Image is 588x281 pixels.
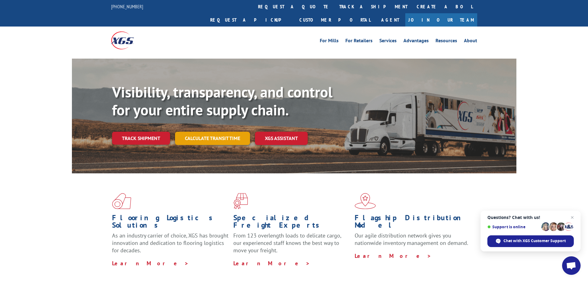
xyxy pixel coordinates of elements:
[355,214,471,232] h1: Flagship Distribution Model
[562,256,581,275] div: Open chat
[355,232,468,246] span: Our agile distribution network gives you nationwide inventory management on demand.
[569,214,576,221] span: Close chat
[112,214,229,232] h1: Flooring Logistics Solutions
[320,38,339,45] a: For Mills
[233,232,350,259] p: From 123 overlength loads to delicate cargo, our experienced staff knows the best way to move you...
[379,38,397,45] a: Services
[487,215,574,220] span: Questions? Chat with us!
[255,132,308,145] a: XGS ASSISTANT
[355,193,376,209] img: xgs-icon-flagship-distribution-model-red
[112,82,332,119] b: Visibility, transparency, and control for your entire supply chain.
[345,38,373,45] a: For Retailers
[503,238,566,244] span: Chat with XGS Customer Support
[233,193,248,209] img: xgs-icon-focused-on-flooring-red
[295,13,375,27] a: Customer Portal
[436,38,457,45] a: Resources
[487,225,539,229] span: Support is online
[464,38,477,45] a: About
[403,38,429,45] a: Advantages
[405,13,477,27] a: Join Our Team
[112,232,228,254] span: As an industry carrier of choice, XGS has brought innovation and dedication to flooring logistics...
[375,13,405,27] a: Agent
[111,3,143,10] a: [PHONE_NUMBER]
[112,193,131,209] img: xgs-icon-total-supply-chain-intelligence-red
[206,13,295,27] a: Request a pickup
[112,132,170,145] a: Track shipment
[355,252,432,259] a: Learn More >
[175,132,250,145] a: Calculate transit time
[233,260,310,267] a: Learn More >
[112,260,189,267] a: Learn More >
[233,214,350,232] h1: Specialized Freight Experts
[487,235,574,247] div: Chat with XGS Customer Support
